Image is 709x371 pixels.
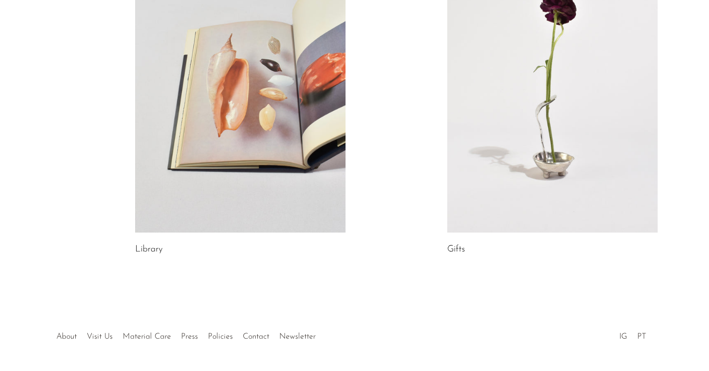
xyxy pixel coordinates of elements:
a: Material Care [123,333,171,341]
ul: Social Medias [614,325,651,344]
a: Library [135,245,163,254]
a: IG [619,333,627,341]
a: Policies [208,333,233,341]
a: Contact [243,333,269,341]
a: PT [637,333,646,341]
a: Visit Us [87,333,113,341]
ul: Quick links [51,325,321,344]
a: About [56,333,77,341]
a: Press [181,333,198,341]
a: Gifts [447,245,465,254]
